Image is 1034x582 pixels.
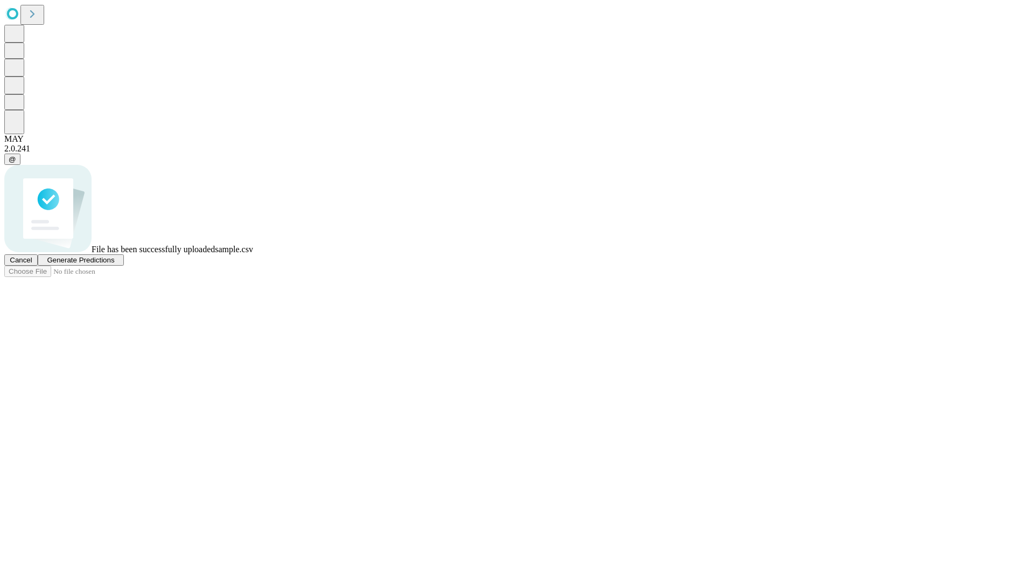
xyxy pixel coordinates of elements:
span: sample.csv [215,245,253,254]
span: Cancel [10,256,32,264]
span: Generate Predictions [47,256,114,264]
button: @ [4,154,20,165]
button: Generate Predictions [38,254,124,266]
div: 2.0.241 [4,144,1030,154]
span: @ [9,155,16,163]
button: Cancel [4,254,38,266]
div: MAY [4,134,1030,144]
span: File has been successfully uploaded [92,245,215,254]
